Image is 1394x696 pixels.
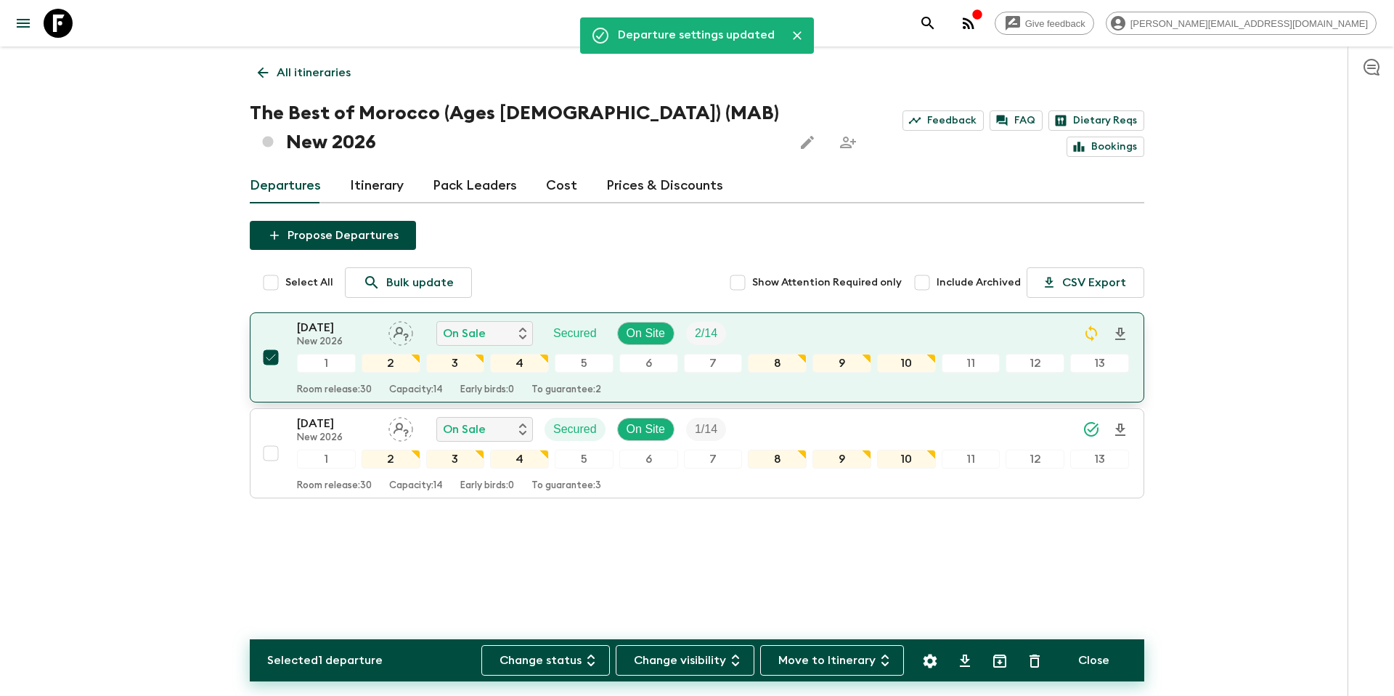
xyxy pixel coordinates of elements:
[297,336,377,348] p: New 2026
[618,22,775,49] div: Departure settings updated
[686,322,726,345] div: Trip Fill
[1070,354,1129,373] div: 13
[555,450,614,469] div: 5
[433,169,517,203] a: Pack Leaders
[937,275,1021,290] span: Include Archived
[1048,110,1144,131] a: Dietary Reqs
[1106,12,1377,35] div: [PERSON_NAME][EMAIL_ADDRESS][DOMAIN_NAME]
[350,169,404,203] a: Itinerary
[250,58,359,87] a: All itineraries
[250,312,1144,402] button: [DATE]New 2026Assign pack leaderOn SaleSecuredOn SiteTrip Fill12345678910111213Room release:30Cap...
[553,421,597,438] p: Secured
[389,384,443,396] p: Capacity: 14
[388,325,413,337] span: Assign pack leader
[877,354,936,373] div: 10
[345,267,472,298] a: Bulk update
[1112,325,1129,343] svg: Download Onboarding
[460,480,514,492] p: Early birds: 0
[490,450,549,469] div: 4
[916,647,945,676] button: Settings
[684,354,743,373] div: 7
[297,480,372,492] p: Room release: 30
[426,354,485,373] div: 3
[812,354,871,373] div: 9
[695,325,717,342] p: 2 / 14
[546,169,577,203] a: Cost
[386,274,454,291] p: Bulk update
[627,325,665,342] p: On Site
[1070,450,1129,469] div: 13
[426,450,485,469] div: 3
[362,354,420,373] div: 2
[481,645,610,676] button: Change status
[684,450,743,469] div: 7
[297,384,372,396] p: Room release: 30
[877,450,936,469] div: 10
[752,275,902,290] span: Show Attention Required only
[1017,18,1093,29] span: Give feedback
[913,9,942,38] button: search adventures
[686,418,726,441] div: Trip Fill
[531,384,601,396] p: To guarantee: 2
[490,354,549,373] div: 4
[267,652,383,669] p: Selected 1 departure
[1061,645,1127,676] button: Close
[617,322,674,345] div: On Site
[460,384,514,396] p: Early birds: 0
[1083,421,1100,438] svg: Synced Successfully
[389,480,443,492] p: Capacity: 14
[9,9,38,38] button: menu
[1027,267,1144,298] button: CSV Export
[995,12,1094,35] a: Give feedback
[1006,450,1064,469] div: 12
[388,421,413,433] span: Assign pack leader
[1067,137,1144,157] a: Bookings
[786,25,808,46] button: Close
[297,319,377,336] p: [DATE]
[1006,354,1064,373] div: 12
[748,354,807,373] div: 8
[443,421,486,438] p: On Sale
[443,325,486,342] p: On Sale
[902,110,984,131] a: Feedback
[297,354,356,373] div: 1
[990,110,1043,131] a: FAQ
[285,275,333,290] span: Select All
[833,128,863,157] span: Share this itinerary
[362,450,420,469] div: 2
[297,450,356,469] div: 1
[748,450,807,469] div: 8
[942,354,1000,373] div: 11
[531,480,601,492] p: To guarantee: 3
[545,418,606,441] div: Secured
[1020,647,1049,676] button: Delete
[250,408,1144,498] button: [DATE]New 2026Assign pack leaderOn SaleSecuredOn SiteTrip Fill12345678910111213Room release:30Cap...
[606,169,723,203] a: Prices & Discounts
[250,221,416,250] button: Propose Departures
[277,64,351,81] p: All itineraries
[616,645,754,676] button: Change visibility
[942,450,1000,469] div: 11
[760,645,904,676] button: Move to Itinerary
[812,450,871,469] div: 9
[950,647,979,676] button: Download CSV
[627,421,665,438] p: On Site
[553,325,597,342] p: Secured
[545,322,606,345] div: Secured
[619,354,678,373] div: 6
[695,421,717,438] p: 1 / 14
[985,647,1014,676] button: Archive (Completed, Cancelled or Unsynced Departures only)
[1122,18,1376,29] span: [PERSON_NAME][EMAIL_ADDRESS][DOMAIN_NAME]
[1112,421,1129,439] svg: Download Onboarding
[619,450,678,469] div: 6
[297,432,377,444] p: New 2026
[617,418,674,441] div: On Site
[793,128,822,157] button: Edit this itinerary
[250,99,781,157] h1: The Best of Morocco (Ages [DEMOGRAPHIC_DATA]) (MAB) New 2026
[250,169,321,203] a: Departures
[555,354,614,373] div: 5
[297,415,377,432] p: [DATE]
[1083,325,1100,342] svg: Sync Required - Changes detected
